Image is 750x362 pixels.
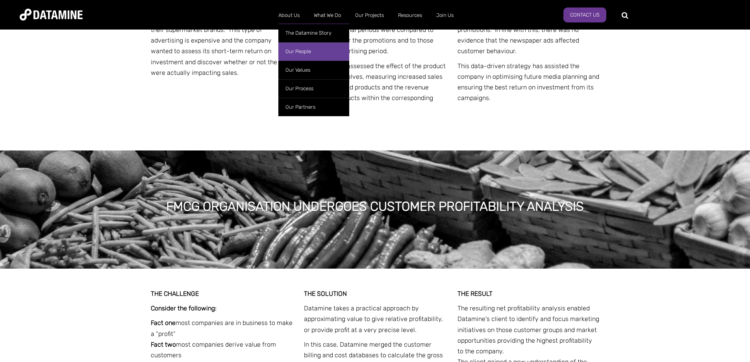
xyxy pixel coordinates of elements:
[391,5,429,26] a: Resources
[348,5,391,26] a: Our Projects
[151,304,217,312] strong: Consider the following:
[278,61,349,79] a: Our Values
[304,290,347,297] strong: THE SOLUTION
[151,341,176,348] strong: Fact two
[457,290,493,297] strong: THE RESULT
[457,61,600,104] p: This data-driven strategy has assisted the company in optimising future media planning and ensuri...
[278,42,349,61] a: Our People
[307,5,348,26] a: What We Do
[563,7,606,22] a: Contact Us
[457,3,600,57] p: The analysis found no significant increase in sales revenue or store visits during the promotions...
[151,290,199,297] strong: THE CHALLENGE
[151,5,289,76] span: A major FMCG group were running full page newspaper ads showcasing discounts at one of their supe...
[151,319,176,327] strong: Fact one
[166,198,584,215] h1: FMCG ORGANISATION UNDERGOES CUSTOMER PROFITABILITY ANALYSIS
[278,98,349,116] a: Our Partners
[20,9,83,20] img: Datamine
[271,5,307,26] a: About Us
[278,79,349,98] a: Our Process
[429,5,461,26] a: Join Us
[304,61,446,114] p: Datamine also assessed the effect of the product specials themselves, measuring increased sales o...
[304,3,446,57] p: Datamine used supermarket checkout data to analyse the impact of the newspaper ads. Sales in the ...
[278,24,349,42] a: The Datamine Story
[304,303,446,335] p: Datamine takes a practical approach by approximating value to give relative profitability, or pro...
